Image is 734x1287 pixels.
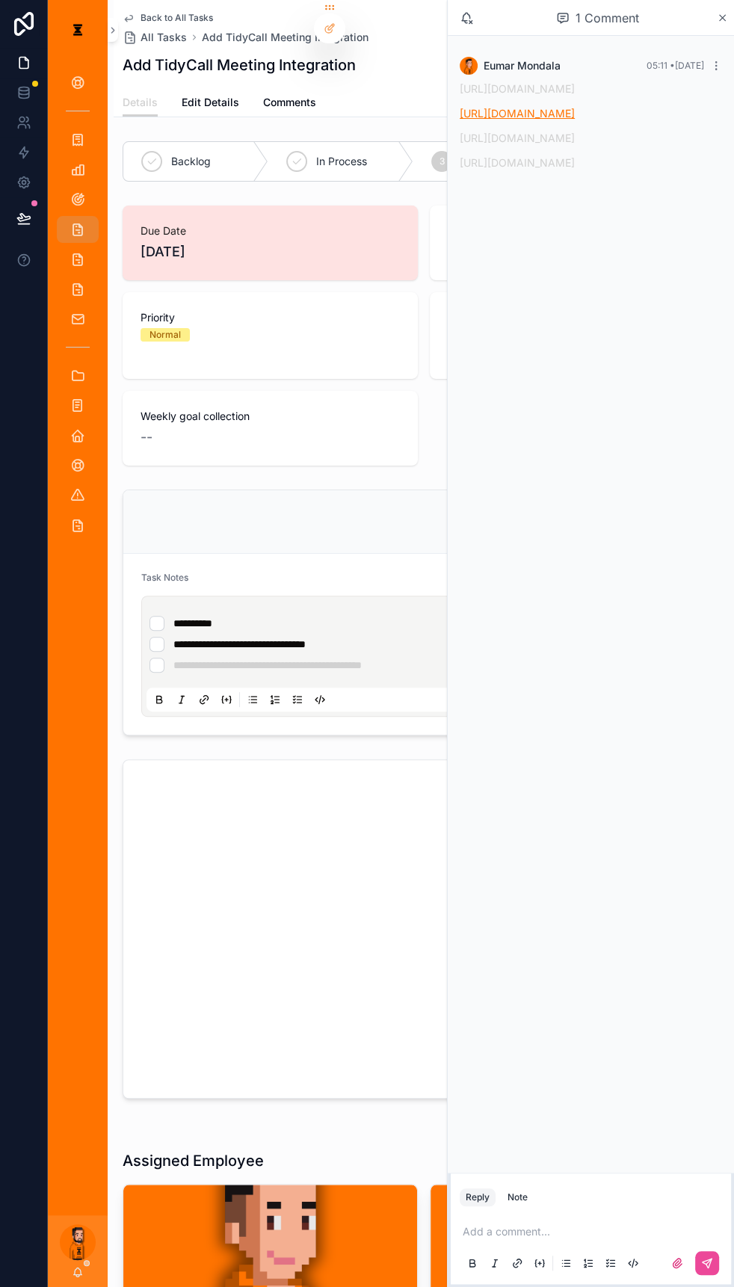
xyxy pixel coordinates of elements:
[263,95,316,110] span: Comments
[202,30,368,45] a: Add TidyCall Meeting Integration
[460,1188,496,1206] button: Reply
[141,241,400,262] span: [DATE]
[141,12,213,24] span: Back to All Tasks
[263,89,316,119] a: Comments
[508,1191,528,1203] div: Note
[141,427,152,448] span: --
[141,409,400,424] span: Weekly goal collection
[647,60,704,71] span: 05:11 • [DATE]
[141,223,400,238] span: Due Date
[149,328,181,342] div: Normal
[141,30,187,45] span: All Tasks
[141,310,400,325] span: Priority
[460,82,575,95] a: [URL][DOMAIN_NAME]
[48,60,108,556] div: scrollable content
[576,9,639,27] span: 1 Comment
[66,18,90,42] img: App logo
[182,89,239,119] a: Edit Details
[171,154,211,169] span: Backlog
[502,1188,534,1206] button: Note
[141,572,188,583] span: Task Notes
[123,55,356,75] h1: Add TidyCall Meeting Integration
[440,155,445,167] span: 3
[123,89,158,117] a: Details
[123,30,187,45] a: All Tasks
[484,58,561,73] span: Eumar Mondala
[460,156,575,169] a: [URL][DOMAIN_NAME]
[123,95,158,110] span: Details
[460,132,575,144] a: [URL][DOMAIN_NAME]
[123,1150,264,1171] h1: Assigned Employee
[460,107,575,120] a: [URL][DOMAIN_NAME]
[316,154,367,169] span: In Process
[182,95,239,110] span: Edit Details
[123,12,213,24] a: Back to All Tasks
